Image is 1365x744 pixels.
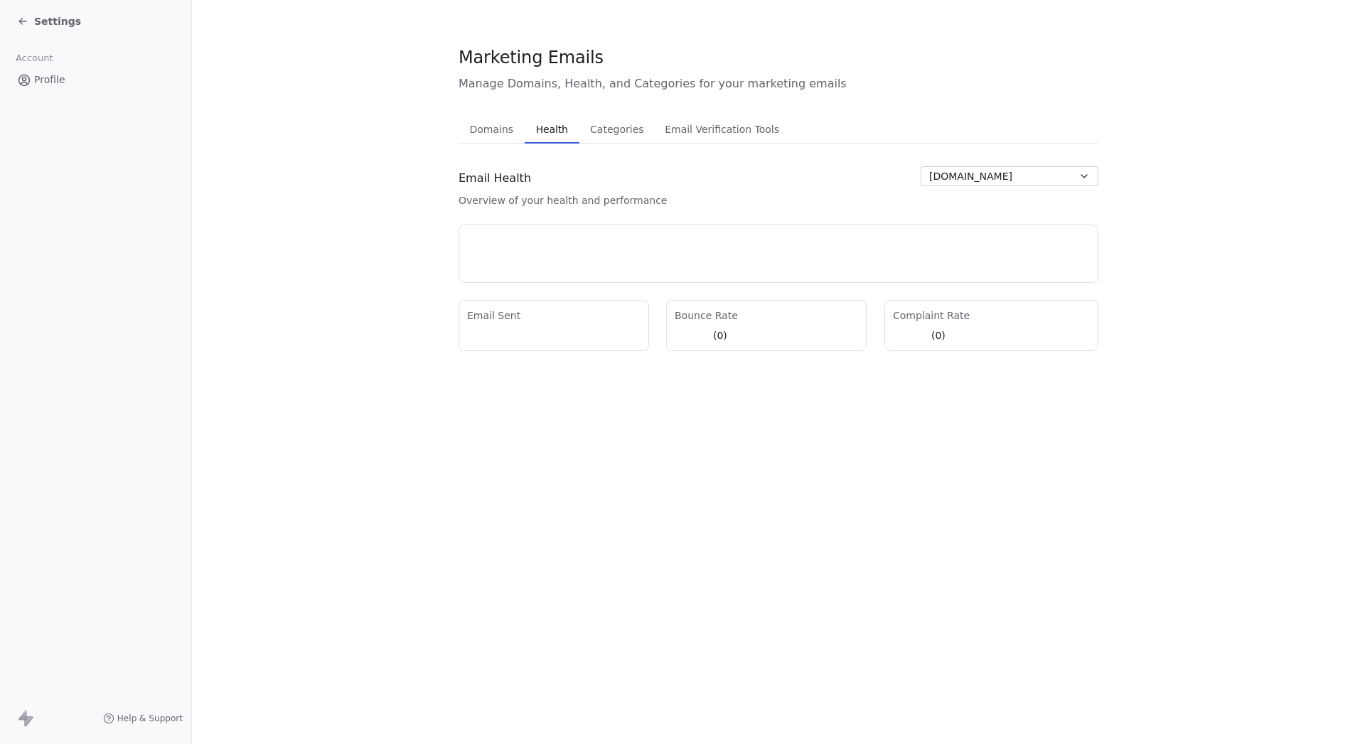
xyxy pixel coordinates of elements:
[675,308,858,323] div: Bounce Rate
[459,47,604,68] span: Marketing Emails
[931,328,946,343] div: (0)
[34,14,81,28] span: Settings
[530,119,574,139] span: Health
[459,75,1098,92] span: Manage Domains, Health, and Categories for your marketing emails
[459,170,531,187] span: Email Health
[103,713,183,724] a: Help & Support
[117,713,183,724] span: Help & Support
[929,169,1012,184] span: [DOMAIN_NAME]
[467,308,641,323] div: Email Sent
[34,72,65,87] span: Profile
[11,68,180,92] a: Profile
[9,48,59,69] span: Account
[584,119,649,139] span: Categories
[17,14,81,28] a: Settings
[713,328,727,343] div: (0)
[459,193,667,207] span: Overview of your health and performance
[659,119,785,139] span: Email Verification Tools
[893,308,1090,323] div: Complaint Rate
[464,119,520,139] span: Domains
